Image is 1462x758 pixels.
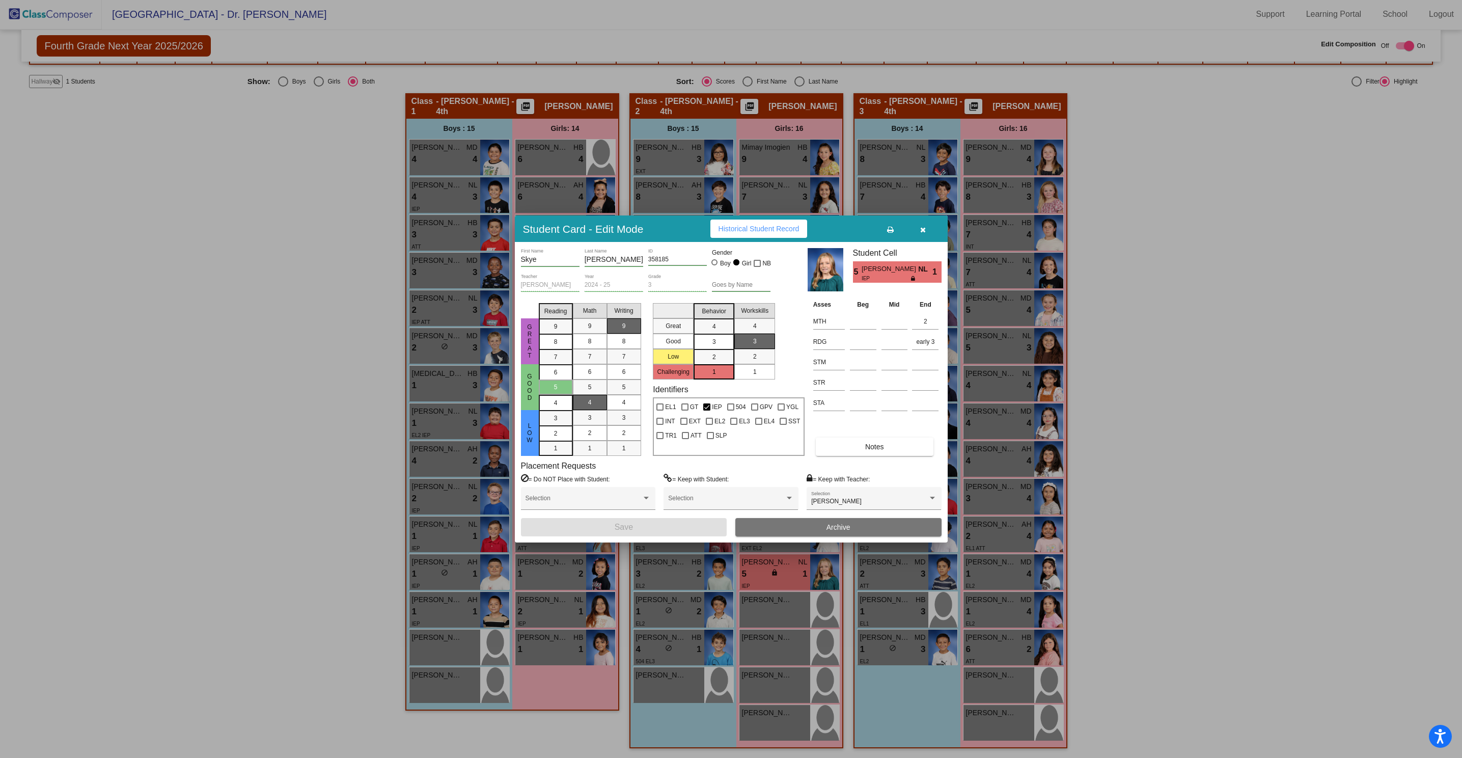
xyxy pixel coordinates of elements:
span: Historical Student Record [719,225,799,233]
span: 1 [588,444,592,453]
span: [PERSON_NAME] [862,264,918,275]
label: Identifiers [653,385,688,394]
span: 3 [622,413,626,422]
span: 2 [712,353,716,362]
span: 8 [588,337,592,346]
span: Writing [614,306,633,315]
span: Workskills [741,306,768,315]
span: 9 [622,321,626,331]
span: 6 [554,368,558,377]
span: NL [918,264,932,275]
span: 3 [712,337,716,346]
span: ATT [691,429,702,442]
th: Beg [847,299,879,310]
span: 2 [554,429,558,438]
span: GT [690,401,699,413]
mat-label: Gender [712,248,770,257]
span: 5 [853,266,862,278]
span: 3 [753,337,757,346]
button: Historical Student Record [710,220,808,238]
input: teacher [521,282,580,289]
input: assessment [813,355,845,370]
span: 2 [753,352,757,361]
span: 1 [622,444,626,453]
span: Save [615,523,633,531]
span: 5 [588,383,592,392]
span: IEP [862,275,911,282]
span: EL4 [764,415,775,427]
span: [PERSON_NAME] [811,498,862,505]
h3: Student Cell [853,248,942,258]
span: 9 [554,322,558,331]
span: 5 [622,383,626,392]
span: SLP [715,429,727,442]
span: Notes [865,443,884,451]
input: assessment [813,375,845,390]
span: 7 [622,352,626,361]
span: Great [525,323,534,359]
th: Asses [811,299,847,310]
span: Behavior [702,307,726,316]
span: 6 [588,367,592,376]
span: TR1 [665,429,677,442]
span: Good [525,373,534,401]
input: assessment [813,395,845,411]
input: year [585,282,643,289]
input: goes by name [712,282,770,289]
th: End [909,299,941,310]
div: Girl [741,259,752,268]
span: Archive [826,523,850,531]
span: EL1 [665,401,676,413]
span: Reading [544,307,567,316]
span: 2 [588,428,592,438]
th: Mid [879,299,910,310]
span: 4 [554,398,558,408]
button: Save [521,518,727,536]
span: 7 [588,352,592,361]
span: 8 [622,337,626,346]
h3: Student Card - Edit Mode [523,223,644,235]
span: 7 [554,353,558,362]
span: EXT [689,415,701,427]
span: 1 [932,266,941,278]
span: 4 [753,321,757,331]
label: = Keep with Student: [664,474,729,484]
input: Enter ID [648,256,707,263]
span: 1 [712,367,716,376]
input: grade [648,282,707,289]
button: Archive [735,518,942,536]
label: Placement Requests [521,461,596,471]
span: Math [583,306,597,315]
span: 3 [554,414,558,423]
span: EL3 [739,415,750,427]
button: Notes [816,438,933,456]
div: Boy [720,259,731,268]
span: 5 [554,383,558,392]
span: 8 [554,337,558,346]
span: 6 [622,367,626,376]
span: 9 [588,321,592,331]
label: = Do NOT Place with Student: [521,474,610,484]
span: SST [788,415,800,427]
span: 4 [712,322,716,331]
label: = Keep with Teacher: [807,474,870,484]
input: assessment [813,314,845,329]
span: 4 [588,398,592,407]
span: GPV [760,401,773,413]
span: IEP [712,401,722,413]
span: Low [525,422,534,444]
span: 3 [588,413,592,422]
span: 1 [753,367,757,376]
span: 1 [554,444,558,453]
span: EL2 [714,415,725,427]
span: NB [762,257,771,269]
span: YGL [786,401,798,413]
span: 2 [622,428,626,438]
input: assessment [813,334,845,349]
span: 504 [736,401,746,413]
span: INT [665,415,675,427]
span: 4 [622,398,626,407]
